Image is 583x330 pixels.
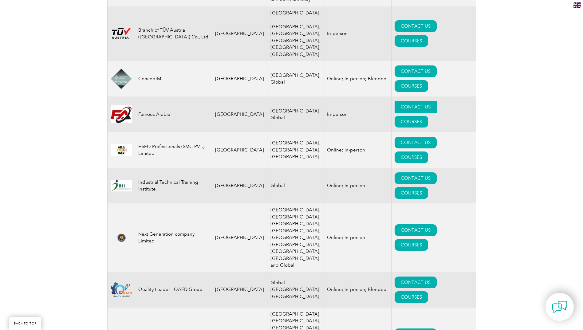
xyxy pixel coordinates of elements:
[395,20,437,32] a: CONTACT US
[324,272,391,308] td: Online; In-person; Blended
[324,168,391,203] td: Online; In-person
[212,168,267,203] td: [GEOGRAPHIC_DATA]
[212,6,267,61] td: [GEOGRAPHIC_DATA]
[395,224,437,236] a: CONTACT US
[395,80,428,92] a: COURSES
[267,132,324,168] td: [GEOGRAPHIC_DATA], [GEOGRAPHIC_DATA], [GEOGRAPHIC_DATA]
[395,277,437,288] a: CONTACT US
[267,203,324,272] td: [GEOGRAPHIC_DATA], [GEOGRAPHIC_DATA], [GEOGRAPHIC_DATA], [GEOGRAPHIC_DATA], [GEOGRAPHIC_DATA], [G...
[395,116,428,128] a: COURSES
[9,317,41,330] a: BACK TO TOP
[212,132,267,168] td: [GEOGRAPHIC_DATA]
[395,151,428,163] a: COURSES
[395,137,437,148] a: CONTACT US
[111,144,132,156] img: 0aa6851b-16fe-ed11-8f6c-00224814fd52-logo.png
[135,96,212,132] td: Famous Arabia
[111,282,132,298] img: 5163fad1-f089-ee11-be36-000d3ae1a86f-logo.png
[212,61,267,96] td: [GEOGRAPHIC_DATA]
[111,230,132,245] img: 702e9b5a-1e04-f011-bae3-00224896f61f-logo.png
[395,239,428,251] a: COURSES
[324,203,391,272] td: Online; In-person
[267,61,324,96] td: [GEOGRAPHIC_DATA], Global
[267,6,324,61] td: [GEOGRAPHIC_DATA] ,[GEOGRAPHIC_DATA], [GEOGRAPHIC_DATA], [GEOGRAPHIC_DATA], [GEOGRAPHIC_DATA], [G...
[135,61,212,96] td: ConceptM
[324,132,391,168] td: Online; In-person
[395,172,437,184] a: CONTACT US
[267,272,324,308] td: Global [GEOGRAPHIC_DATA] [GEOGRAPHIC_DATA]
[111,180,132,191] img: fcc64ca3-fd26-f011-8c4d-7ced8d34d024-logo.jpg
[111,28,132,39] img: ad2ea39e-148b-ed11-81ac-0022481565fd-logo.png
[267,96,324,132] td: [GEOGRAPHIC_DATA] Global
[395,35,428,47] a: COURSES
[395,187,428,199] a: COURSES
[573,2,581,8] img: en
[212,203,267,272] td: [GEOGRAPHIC_DATA]
[135,168,212,203] td: Industrial Technical Training Institute
[395,65,437,77] a: CONTACT US
[395,101,437,113] a: CONTACT US
[135,132,212,168] td: HSEQ Professionals (SMC-PVT.) Limited
[267,168,324,203] td: Global
[324,96,391,132] td: In-person
[135,6,212,61] td: Branch of TÜV Austria ([GEOGRAPHIC_DATA]) Co., Ltd
[135,272,212,308] td: Quality Leader - QAED Group
[212,272,267,308] td: [GEOGRAPHIC_DATA]
[395,291,428,303] a: COURSES
[324,6,391,61] td: In-person
[111,68,132,89] img: 4db1980e-d9a0-ee11-be37-00224893a058-logo.png
[111,105,132,123] img: 4c223d1d-751d-ea11-a811-000d3a79722d-logo.jpg
[212,96,267,132] td: [GEOGRAPHIC_DATA]
[324,61,391,96] td: Online; In-person; Blended
[552,299,567,315] img: contact-chat.png
[135,203,212,272] td: Next Generation company Limited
